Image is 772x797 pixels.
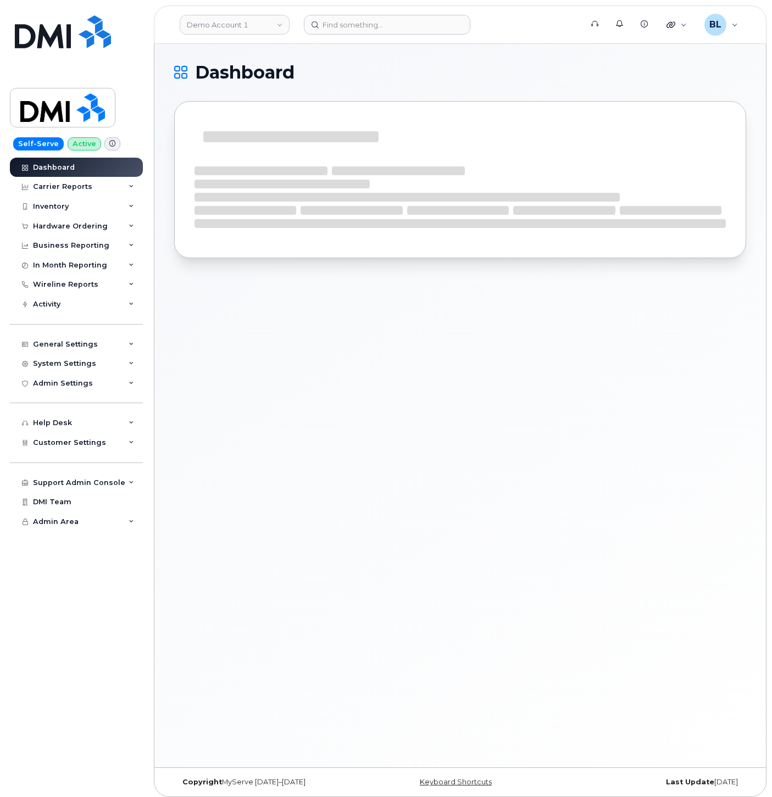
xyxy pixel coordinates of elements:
[420,778,492,786] a: Keyboard Shortcuts
[666,778,714,786] strong: Last Update
[556,778,746,787] div: [DATE]
[174,778,365,787] div: MyServe [DATE]–[DATE]
[195,64,295,81] span: Dashboard
[182,778,222,786] strong: Copyright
